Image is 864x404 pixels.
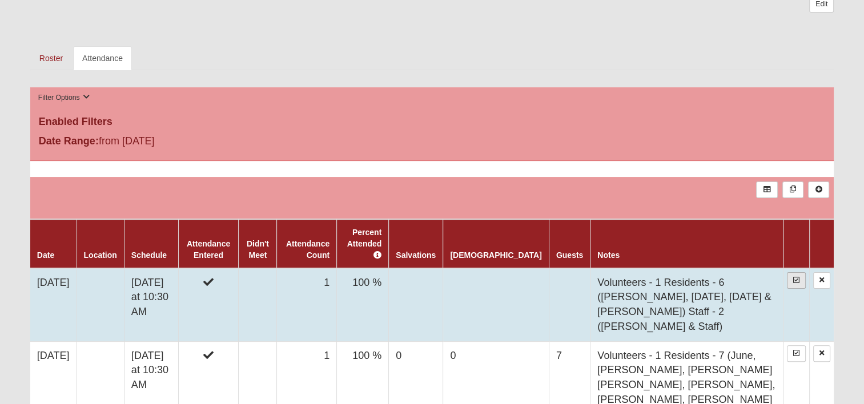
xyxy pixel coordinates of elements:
[30,46,72,70] a: Roster
[549,219,590,268] th: Guests
[187,239,230,260] a: Attendance Entered
[347,228,382,260] a: Percent Attended
[787,272,806,289] a: Enter Attendance
[597,251,620,260] a: Notes
[84,251,117,260] a: Location
[590,268,783,341] td: Volunteers - 1 Residents - 6 ([PERSON_NAME], [DATE], [DATE] & [PERSON_NAME]) Staff - 2 ([PERSON_N...
[782,181,803,198] a: Merge Records into Merge Template
[813,272,830,289] a: Delete
[389,219,443,268] th: Salvations
[73,46,132,70] a: Attendance
[337,268,389,341] td: 100 %
[247,239,269,260] a: Didn't Meet
[37,251,54,260] a: Date
[35,92,94,104] button: Filter Options
[30,134,298,152] div: from [DATE]
[808,181,829,198] a: Alt+N
[39,116,825,128] h4: Enabled Filters
[39,134,99,149] label: Date Range:
[277,268,337,341] td: 1
[756,181,777,198] a: Export to Excel
[443,219,549,268] th: [DEMOGRAPHIC_DATA]
[813,345,830,362] a: Delete
[124,268,178,341] td: [DATE] at 10:30 AM
[286,239,329,260] a: Attendance Count
[30,268,77,341] td: [DATE]
[787,345,806,362] a: Enter Attendance
[131,251,167,260] a: Schedule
